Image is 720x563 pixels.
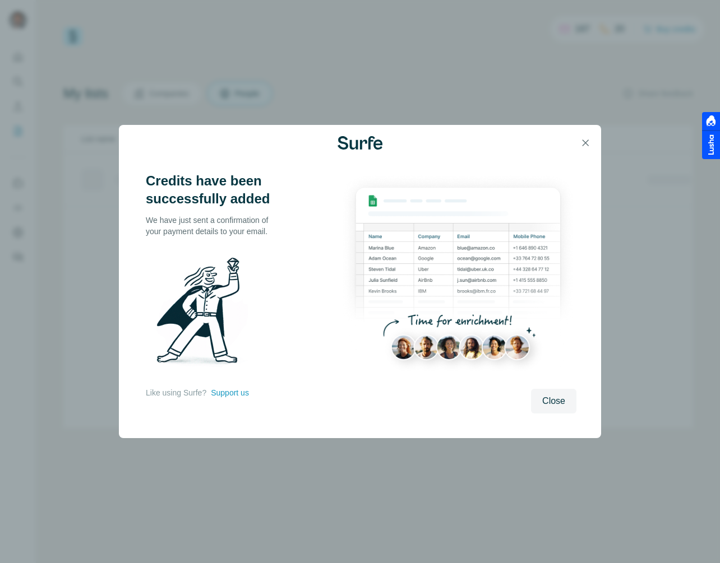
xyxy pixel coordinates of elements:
button: Support us [211,387,249,398]
button: Close [531,389,576,413]
img: Enrichment Hub - Sheet Preview [340,172,576,382]
img: Surfe Logo [338,136,382,150]
p: Like using Surfe? [146,387,206,398]
p: We have just sent a confirmation of your payment details to your email. [146,215,280,237]
img: Surfe Illustration - Man holding diamond [146,250,262,376]
span: Close [542,394,565,408]
h3: Credits have been successfully added [146,172,280,208]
